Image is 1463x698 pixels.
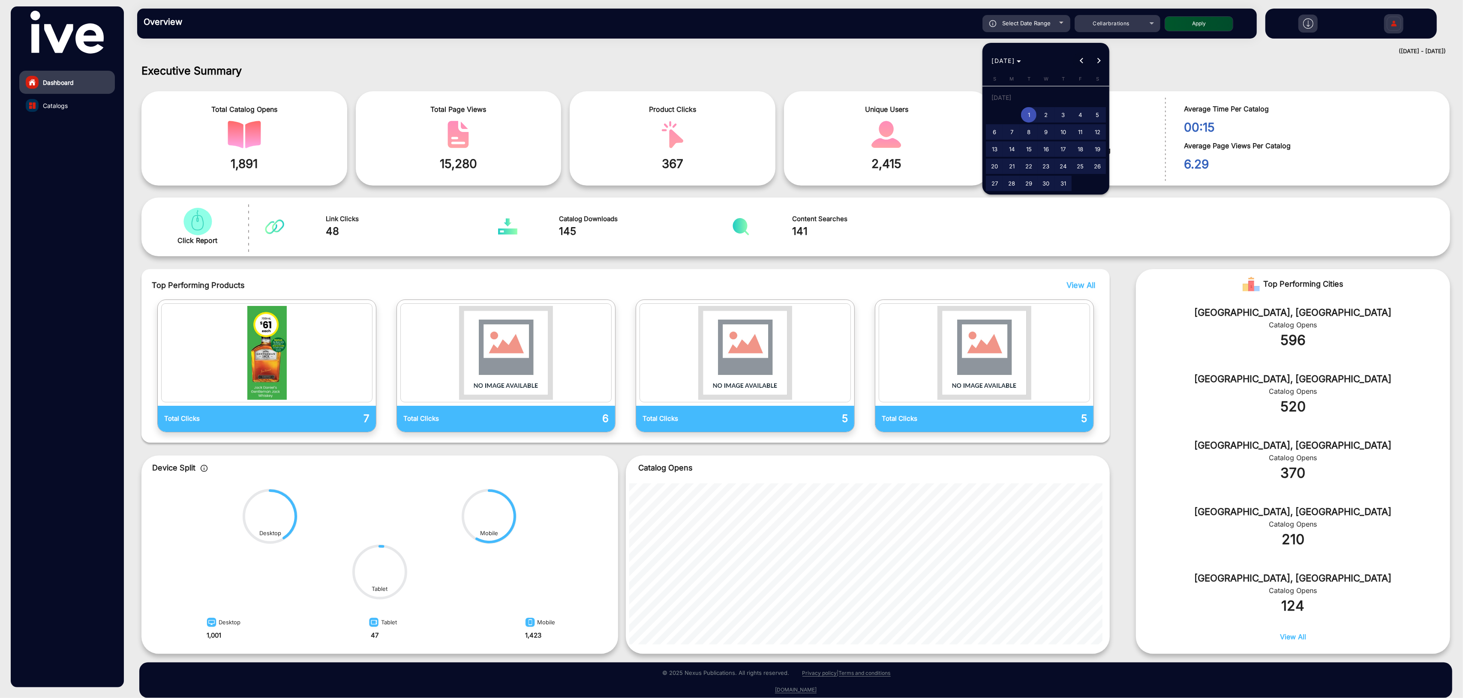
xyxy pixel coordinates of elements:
span: F [1079,76,1082,82]
span: 23 [1038,159,1054,174]
button: July 24, 2025 [1054,158,1072,175]
span: 24 [1055,159,1071,174]
span: W [1044,76,1048,82]
span: 10 [1055,124,1071,140]
button: July 8, 2025 [1020,123,1037,141]
span: 8 [1021,124,1036,140]
span: 5 [1090,107,1105,123]
span: [DATE] [992,57,1015,64]
span: 25 [1072,159,1088,174]
span: 14 [1004,141,1019,157]
button: July 25, 2025 [1072,158,1089,175]
button: July 3, 2025 [1054,106,1072,123]
button: July 4, 2025 [1072,106,1089,123]
button: July 21, 2025 [1003,158,1020,175]
span: 17 [1055,141,1071,157]
span: 6 [987,124,1002,140]
span: 31 [1055,176,1071,191]
button: July 11, 2025 [1072,123,1089,141]
span: 12 [1090,124,1105,140]
button: July 7, 2025 [1003,123,1020,141]
span: T [1027,76,1030,82]
button: Previous month [1073,52,1090,69]
span: 16 [1038,141,1054,157]
span: 4 [1072,107,1088,123]
span: 1 [1021,107,1036,123]
span: 9 [1038,124,1054,140]
button: July 10, 2025 [1054,123,1072,141]
button: July 18, 2025 [1072,141,1089,158]
button: July 19, 2025 [1089,141,1106,158]
span: 22 [1021,159,1036,174]
span: S [993,76,996,82]
span: 13 [987,141,1002,157]
button: July 26, 2025 [1089,158,1106,175]
button: July 20, 2025 [986,158,1003,175]
button: July 1, 2025 [1020,106,1037,123]
button: July 31, 2025 [1054,175,1072,192]
button: July 5, 2025 [1089,106,1106,123]
button: July 6, 2025 [986,123,1003,141]
button: July 13, 2025 [986,141,1003,158]
span: T [1062,76,1065,82]
span: 18 [1072,141,1088,157]
span: 30 [1038,176,1054,191]
span: 28 [1004,176,1019,191]
td: [DATE] [986,89,1106,106]
span: 20 [987,159,1002,174]
button: Choose month and year [988,53,1025,69]
span: 2 [1038,107,1054,123]
button: Next month [1090,52,1107,69]
button: July 22, 2025 [1020,158,1037,175]
button: July 30, 2025 [1037,175,1054,192]
button: July 9, 2025 [1037,123,1054,141]
button: July 16, 2025 [1037,141,1054,158]
button: July 27, 2025 [986,175,1003,192]
span: 19 [1090,141,1105,157]
span: 27 [987,176,1002,191]
span: 3 [1055,107,1071,123]
button: July 15, 2025 [1020,141,1037,158]
span: 15 [1021,141,1036,157]
span: 26 [1090,159,1105,174]
span: 29 [1021,176,1036,191]
button: July 14, 2025 [1003,141,1020,158]
button: July 29, 2025 [1020,175,1037,192]
span: 7 [1004,124,1019,140]
button: July 23, 2025 [1037,158,1054,175]
span: S [1096,76,1099,82]
button: July 12, 2025 [1089,123,1106,141]
span: 21 [1004,159,1019,174]
button: July 2, 2025 [1037,106,1054,123]
span: 11 [1072,124,1088,140]
span: M [1009,76,1014,82]
button: July 28, 2025 [1003,175,1020,192]
button: July 17, 2025 [1054,141,1072,158]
